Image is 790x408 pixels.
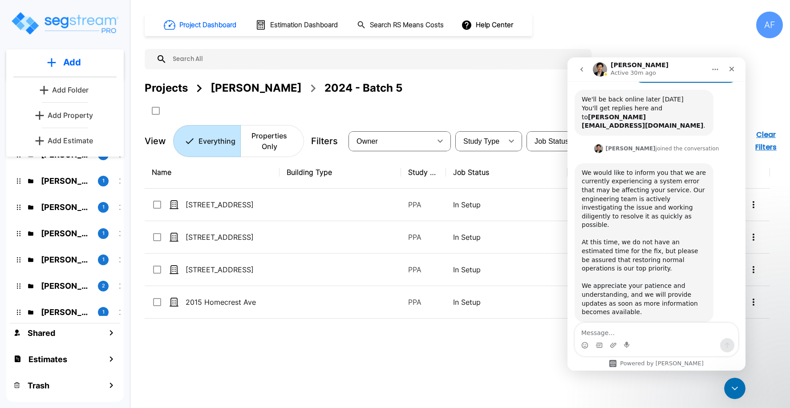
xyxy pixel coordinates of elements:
img: Logo [10,11,119,36]
iframe: Intercom live chat [567,57,745,371]
div: Projects [145,80,188,96]
p: PPA [408,297,439,307]
h1: Estimation Dashboard [270,20,338,30]
button: Add Folder [36,81,93,99]
p: In Setup [453,297,560,307]
p: 1 [102,203,105,211]
button: Properties Only [240,125,304,157]
button: More-Options [745,228,762,246]
span: Owner [357,137,378,145]
button: Project Dashboard [160,15,241,35]
div: Select [457,129,502,154]
span: Job Status [535,137,569,145]
p: Christopher Ballesteros [41,201,91,213]
p: Moishy Spira [41,227,91,239]
th: Building Type [280,156,401,189]
p: Raizy Rosenblum [41,175,91,187]
p: Add [63,56,81,69]
h1: Estimates [28,353,67,365]
p: 1 [102,230,105,237]
p: PPA [408,232,439,242]
p: Add Property [48,110,93,121]
th: Study Type [401,156,446,189]
p: 2015 Homecrest Ave [186,297,275,307]
span: Study Type [463,137,499,145]
p: [STREET_ADDRESS] [186,199,275,210]
th: Job Status [446,156,567,189]
button: Add Estimate [32,132,98,149]
p: 2 [102,282,105,290]
p: PPA [408,264,439,275]
h1: Trash [28,380,49,392]
p: Everything [199,136,235,146]
p: PPA [408,199,439,210]
button: More-Options [745,196,762,214]
th: Name [145,156,280,189]
button: More-Options [745,293,762,311]
p: 1 [102,177,105,185]
p: Bruce Teitelbaum [41,280,91,292]
p: Add Folder [52,85,89,95]
div: AF [756,12,783,38]
button: Estimation Dashboard [252,16,343,34]
button: SelectAll [147,102,165,120]
h1: Shared [28,327,55,339]
button: More-Options [745,261,762,279]
button: Clear Filters [749,126,783,156]
div: Select [528,129,587,154]
p: In Setup [453,264,560,275]
div: Select [350,129,431,154]
p: [STREET_ADDRESS] [186,264,275,275]
button: Help Center [459,16,517,33]
p: 1 [102,256,105,263]
iframe: Intercom live chat [724,378,745,399]
p: Properties Only [246,130,293,152]
p: In Setup [453,199,560,210]
p: Filters [311,134,338,148]
button: Search RS Means Costs [353,16,449,34]
div: [PERSON_NAME] [211,80,302,96]
p: Taoufik Lahrache [41,306,91,318]
div: 2024 - Batch 5 [324,80,402,96]
a: Add Property [32,106,98,124]
p: 1 [102,308,105,316]
div: Platform [173,125,304,157]
h1: Project Dashboard [179,20,236,30]
p: Add Estimate [48,135,93,146]
button: Add [6,49,124,75]
button: Everything [173,125,241,157]
p: View [145,134,166,148]
p: In Setup [453,232,560,242]
p: [STREET_ADDRESS] [186,232,275,242]
h1: Search RS Means Costs [370,20,444,30]
input: Search All [167,49,587,69]
p: Abba Stein [41,254,91,266]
